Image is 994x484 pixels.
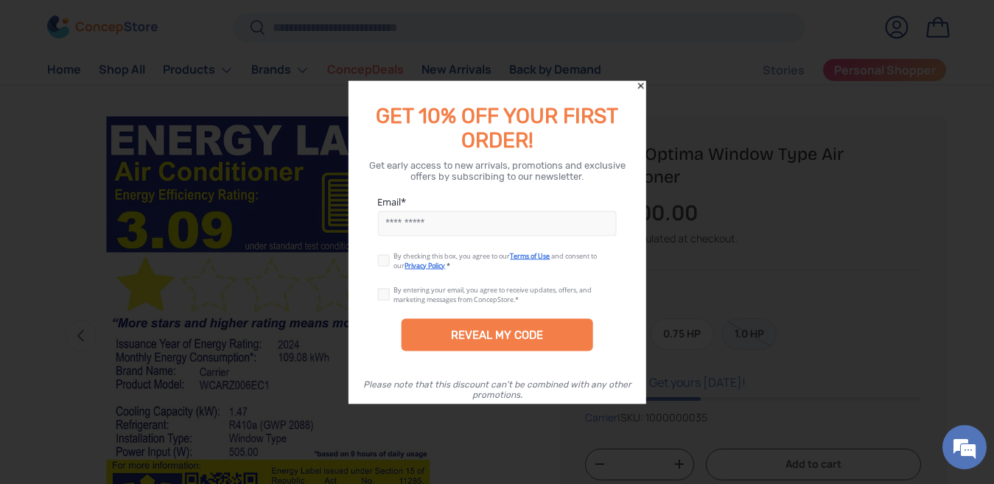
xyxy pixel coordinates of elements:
textarea: Type your message and hit 'Enter' [7,325,281,376]
div: Get early access to new arrivals, promotions and exclusive offers by subscribing to our newsletter. [365,159,629,181]
div: Please note that this discount can’t be combined with any other promotions. [363,379,631,399]
span: We're online! [85,147,203,295]
div: Chat with us now [77,83,248,102]
div: By entering your email, you agree to receive updates, offers, and marketing messages from ConcepS... [393,284,592,304]
a: Terms of Use [510,250,550,260]
a: Privacy Policy [405,260,445,270]
span: GET 10% OFF YOUR FIRST ORDER! [376,103,618,152]
div: Close [636,80,646,91]
span: and consent to our [393,250,597,270]
span: By checking this box, you agree to our [393,250,510,260]
div: Minimize live chat window [242,7,277,43]
label: Email [377,194,617,208]
div: REVEAL MY CODE [451,328,543,341]
div: REVEAL MY CODE [401,318,593,351]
